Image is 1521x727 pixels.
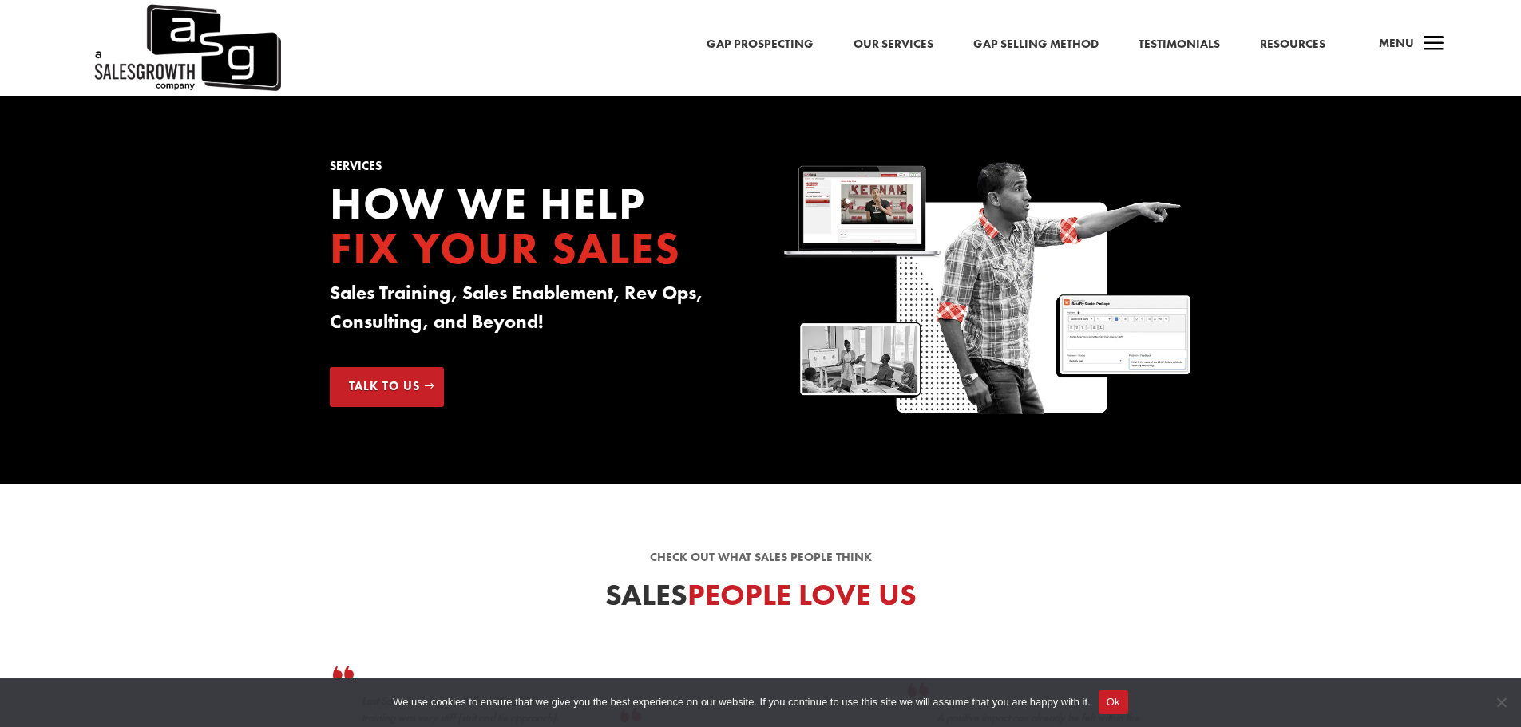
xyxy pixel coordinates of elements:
[973,34,1099,55] a: Gap Selling Method
[330,367,444,407] a: Talk to Us
[1260,34,1325,55] a: Resources
[1379,35,1414,51] span: Menu
[854,34,933,55] a: Our Services
[1139,34,1220,55] a: Testimonials
[330,160,737,180] h1: Services
[330,279,737,344] h3: Sales Training, Sales Enablement, Rev Ops, Consulting, and Beyond!
[707,34,814,55] a: Gap Prospecting
[1418,29,1450,61] span: a
[393,694,1090,710] span: We use cookies to ensure that we give you the best experience on our website. If you continue to ...
[1493,694,1509,710] span: No
[1099,690,1128,714] button: Ok
[330,580,1192,618] h2: Sales
[687,575,917,614] span: People Love Us
[330,181,737,279] h2: How we Help
[330,548,1192,567] p: Check out what sales people think
[784,160,1191,419] img: Sales Growth Keenan
[330,219,681,277] span: Fix your Sales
